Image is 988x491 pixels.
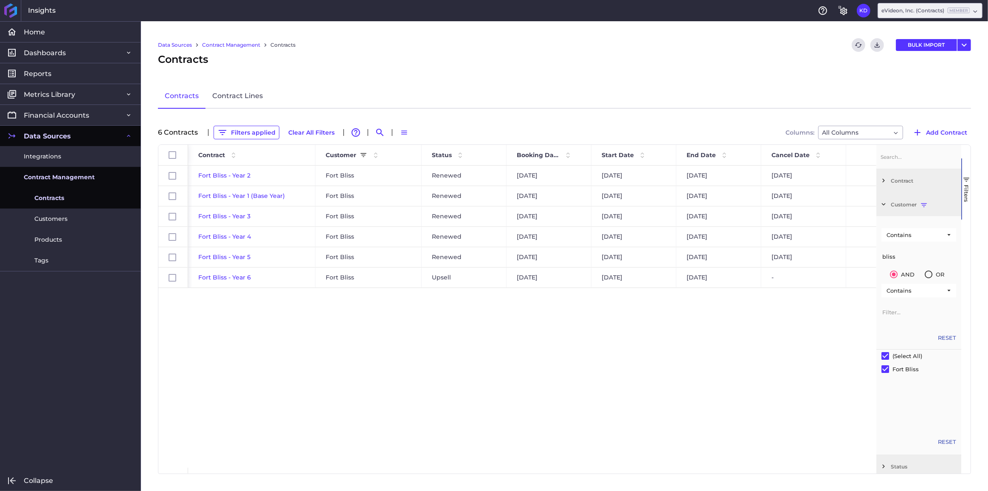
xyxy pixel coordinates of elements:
div: Renewed [422,186,507,206]
span: Fort Bliss [326,186,354,206]
div: [DATE] [507,186,591,206]
input: Filter Columns Input [880,148,954,165]
span: Cancel Date [771,151,810,159]
div: Filtering operator [881,284,956,297]
div: Contract [876,169,961,192]
span: Financial Accounts [24,111,89,120]
button: BULK IMPORT [896,39,957,51]
span: Home [24,28,45,37]
button: Reset [938,438,956,446]
span: Columns: [785,130,814,135]
button: User Menu [957,39,971,51]
div: [DATE] [676,166,761,186]
div: [DATE] [676,206,761,226]
div: [DATE] [761,206,846,226]
div: $17,392.25 [846,247,931,267]
span: Customers [34,214,68,223]
div: $14,695.83 [846,206,931,226]
div: - [761,268,846,288]
span: All Columns [822,127,859,138]
div: $17,938.50 [846,268,931,288]
span: Data Sources [24,132,71,141]
div: [DATE] [676,247,761,267]
div: AND [901,271,915,278]
div: Filtering operator [881,228,956,242]
span: Fort Bliss [326,227,354,246]
input: Filter Value [881,303,956,320]
span: Customer [891,201,958,208]
ins: Member [948,8,970,13]
span: Collapse [24,476,53,485]
div: Renewed [422,206,507,226]
span: Filters [963,185,970,202]
a: Fort Bliss - Year 4 [198,233,251,240]
a: Fort Bliss - Year 2 [198,172,251,179]
span: Metrics Library [24,90,75,99]
a: Fort Bliss - Year 5 [198,253,251,261]
span: Status [891,463,958,470]
div: [DATE] [507,206,591,226]
a: Contracts [158,84,205,109]
a: Fort Bliss - Year 1 (Base Year) [198,192,285,200]
button: User Menu [857,4,870,17]
div: [DATE] [591,186,676,206]
span: Contract Management [24,173,95,182]
span: Contracts [34,194,64,203]
div: [DATE] [761,227,846,247]
div: [DATE] [507,227,591,247]
div: Contains [887,231,945,238]
span: Tags [34,256,48,265]
span: Fort Bliss - Year 3 [198,212,251,220]
div: $14,281.25 [846,166,931,186]
span: Products [34,235,62,244]
div: [DATE] [761,247,846,267]
span: Status [432,151,452,159]
span: Fort Bliss [326,268,354,287]
span: Reports [24,69,51,78]
div: $16,182.79 [846,227,931,247]
div: [DATE] [676,186,761,206]
button: General Settings [836,4,850,17]
a: Contract Management [202,41,260,49]
div: Renewed [422,166,507,186]
span: Fort Bliss [326,207,354,226]
button: Download [870,38,884,52]
span: Booking Date [517,151,560,159]
div: Filter List [876,350,961,376]
div: Upsell [422,268,507,288]
div: Fort Bliss [892,366,919,372]
div: Press SPACE to select this row. [158,206,188,227]
input: Filter Value [881,248,956,265]
div: Dropdown select [818,126,903,139]
div: Press SPACE to select this row. [158,166,188,186]
div: Status [876,454,961,478]
button: Filters applied [214,126,279,139]
div: [DATE] [591,227,676,247]
span: Customer [326,151,356,159]
div: Press SPACE to select this row. [158,186,188,206]
div: [DATE] [761,186,846,206]
div: Dropdown select [878,3,982,18]
button: Search by [373,126,387,139]
div: OR [936,271,944,278]
a: Contract Lines [205,84,270,109]
button: Refresh [852,38,865,52]
div: [DATE] [676,227,761,247]
div: Renewed [422,247,507,267]
div: [DATE] [591,166,676,186]
div: eVideon, Inc. (Contracts) [881,7,970,14]
div: Press SPACE to select this row. [158,268,188,288]
span: Contracts [158,52,208,67]
div: $14,460.42 [846,186,931,206]
button: Reset [938,334,956,342]
a: Data Sources [158,41,192,49]
div: Press SPACE to select this row. [158,227,188,247]
span: Fort Bliss [326,248,354,267]
div: [DATE] [507,247,591,267]
span: Contract [198,151,225,159]
button: Add Contract [909,126,971,139]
